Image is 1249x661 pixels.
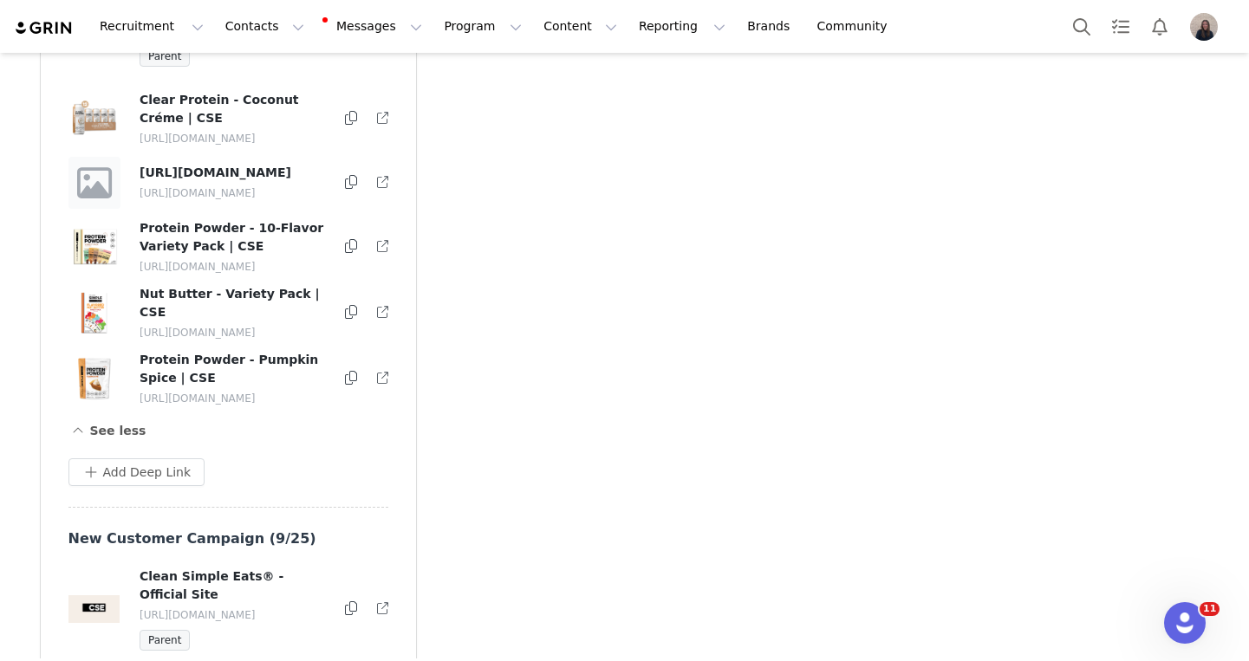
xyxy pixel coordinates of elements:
img: 1cdbb7aa-9e77-4d87-9340-39fe3d42aad1.jpg [1190,13,1218,41]
button: Recruitment [89,7,214,46]
p: [URL][DOMAIN_NAME] [140,391,326,406]
p: [URL][DOMAIN_NAME] [140,131,326,146]
button: See less [68,417,147,444]
p: [URL][DOMAIN_NAME] [140,259,326,275]
h4: Clean Simple Eats® - Official Site [140,567,326,604]
h4: [URL][DOMAIN_NAME] [140,164,326,182]
span: Parent [140,46,190,67]
p: [URL][DOMAIN_NAME] [140,185,326,201]
img: Site_Link_Thumbnail.png [68,595,120,622]
button: Content [533,7,628,46]
button: Notifications [1141,7,1179,46]
button: Search [1063,7,1101,46]
span: 11 [1200,602,1220,616]
img: DSI_Protein_Pumpkin_Pie_1530PUM1_Front.png [68,353,120,405]
body: Rich Text Area. Press ALT-0 for help. [14,14,712,33]
iframe: Intercom live chat [1164,602,1206,644]
img: Macro_Cap_Clear_Protein_Coconut_Creme_3001CCR1_12_Main.png [68,93,120,145]
button: Profile [1180,13,1235,41]
button: Contacts [215,7,315,46]
h4: Clear Protein - Coconut Créme | CSE [140,91,326,127]
h4: Protein Powder - Pumpkin Spice | CSE [140,351,326,387]
p: [URL][DOMAIN_NAME] [140,607,326,623]
h4: Nut Butter - Variety Pack | CSE [140,285,326,321]
h3: New Customer Campaign (9/25) [68,528,348,549]
a: Tasks [1102,7,1140,46]
img: grin logo [14,20,75,36]
p: [URL][DOMAIN_NAME] [140,325,326,340]
span: Parent [140,630,190,651]
button: Messages [316,7,433,46]
button: Add Deep Link [68,458,205,486]
button: Reporting [628,7,736,46]
a: Community [807,7,906,46]
img: Butter_VarietyPack_10.png [68,287,120,339]
img: DSI_Protein_Variety_Pack_1510VAR1_Front_0eadde92-1b67-412e-a070-036f8b91d77d.png [68,221,120,273]
h4: Protein Powder - 10-Flavor Variety Pack | CSE [140,219,326,256]
button: Program [433,7,532,46]
a: Brands [737,7,805,46]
